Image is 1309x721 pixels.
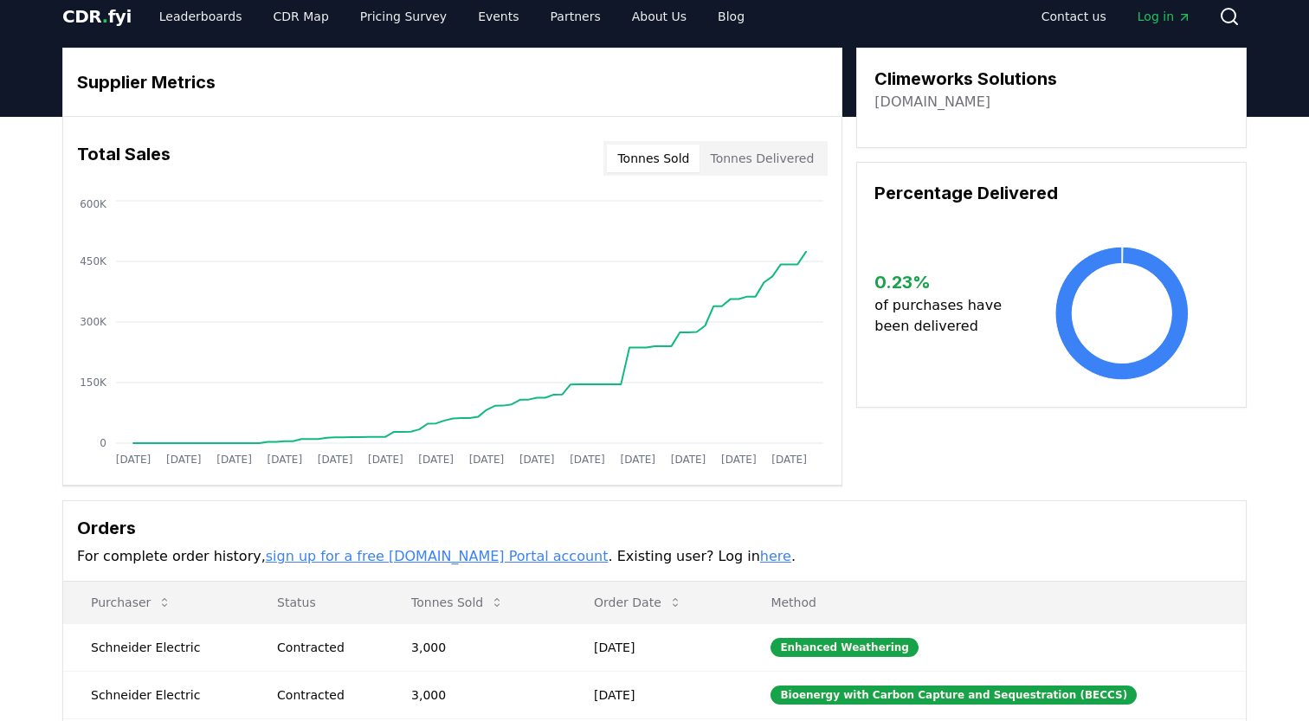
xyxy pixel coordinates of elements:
tspan: [DATE] [620,454,655,466]
tspan: [DATE] [570,454,605,466]
tspan: [DATE] [469,454,505,466]
button: Purchaser [77,585,185,620]
span: . [102,6,108,27]
a: About Us [618,1,700,32]
tspan: [DATE] [116,454,152,466]
tspan: 600K [80,198,107,210]
a: Pricing Survey [346,1,461,32]
p: of purchases have been delivered [874,295,1016,337]
p: Status [263,594,370,611]
div: Bioenergy with Carbon Capture and Sequestration (BECCS) [771,686,1137,705]
p: For complete order history, . Existing user? Log in . [77,546,1232,567]
h3: Total Sales [77,141,171,176]
a: Contact us [1028,1,1120,32]
td: Schneider Electric [63,671,249,718]
button: Tonnes Sold [607,145,700,172]
a: CDR Map [260,1,343,32]
span: Log in [1138,8,1191,25]
tspan: 450K [80,255,107,267]
tspan: 0 [100,437,106,449]
tspan: [DATE] [318,454,353,466]
h3: Orders [77,515,1232,541]
tspan: [DATE] [721,454,757,466]
tspan: 300K [80,316,107,328]
tspan: 150K [80,377,107,389]
div: Enhanced Weathering [771,638,919,657]
tspan: [DATE] [671,454,706,466]
td: 3,000 [384,623,566,671]
td: [DATE] [566,671,743,718]
a: [DOMAIN_NAME] [874,92,990,113]
button: Order Date [580,585,696,620]
h3: Supplier Metrics [77,69,828,95]
p: Method [757,594,1232,611]
nav: Main [1028,1,1205,32]
tspan: [DATE] [418,454,454,466]
a: Blog [704,1,758,32]
div: Contracted [277,639,370,656]
h3: 0.23 % [874,269,1016,295]
td: Schneider Electric [63,623,249,671]
a: Log in [1124,1,1205,32]
a: Leaderboards [145,1,256,32]
a: CDR.fyi [62,4,132,29]
a: Events [464,1,532,32]
tspan: [DATE] [216,454,252,466]
button: Tonnes Sold [397,585,518,620]
tspan: [DATE] [368,454,403,466]
td: 3,000 [384,671,566,718]
tspan: [DATE] [268,454,303,466]
tspan: [DATE] [519,454,555,466]
a: sign up for a free [DOMAIN_NAME] Portal account [266,548,609,564]
h3: Climeworks Solutions [874,66,1057,92]
span: CDR fyi [62,6,132,27]
a: here [760,548,791,564]
tspan: [DATE] [771,454,807,466]
h3: Percentage Delivered [874,180,1228,206]
td: [DATE] [566,623,743,671]
tspan: [DATE] [166,454,202,466]
div: Contracted [277,686,370,704]
nav: Main [145,1,758,32]
a: Partners [537,1,615,32]
button: Tonnes Delivered [700,145,824,172]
